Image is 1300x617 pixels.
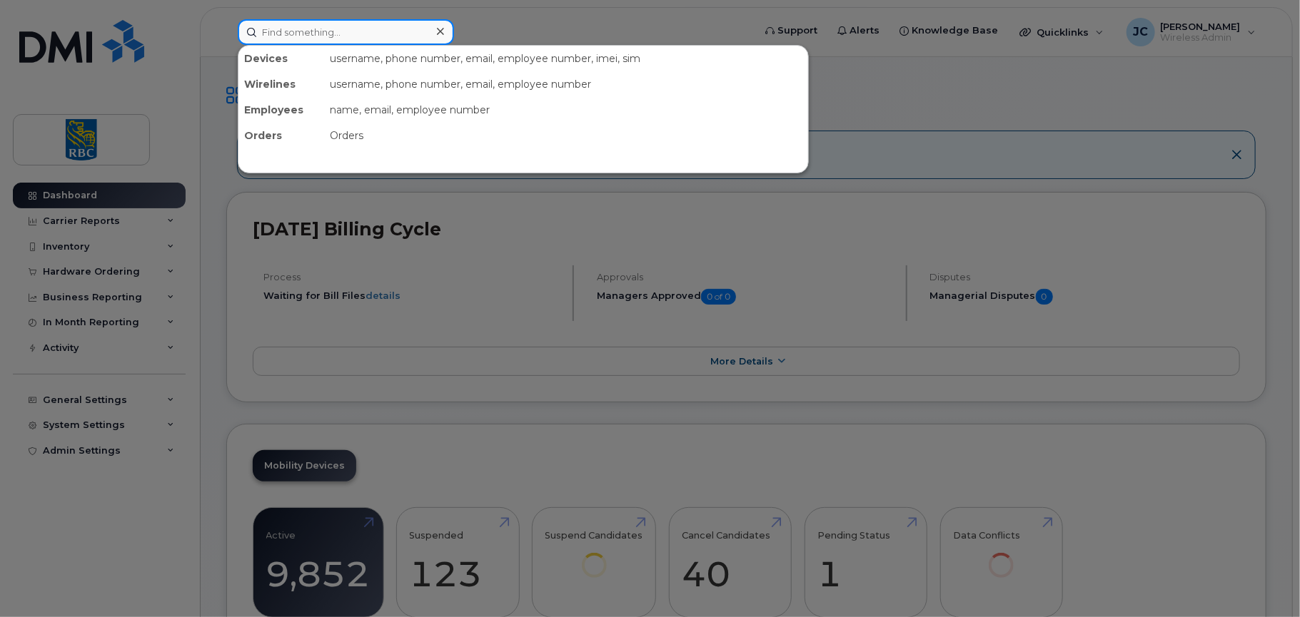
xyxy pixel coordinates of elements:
div: username, phone number, email, employee number, imei, sim [324,46,808,71]
div: Orders [324,123,808,148]
div: Orders [238,123,324,148]
div: Wirelines [238,71,324,97]
div: Devices [238,46,324,71]
div: name, email, employee number [324,97,808,123]
div: username, phone number, email, employee number [324,71,808,97]
div: Employees [238,97,324,123]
